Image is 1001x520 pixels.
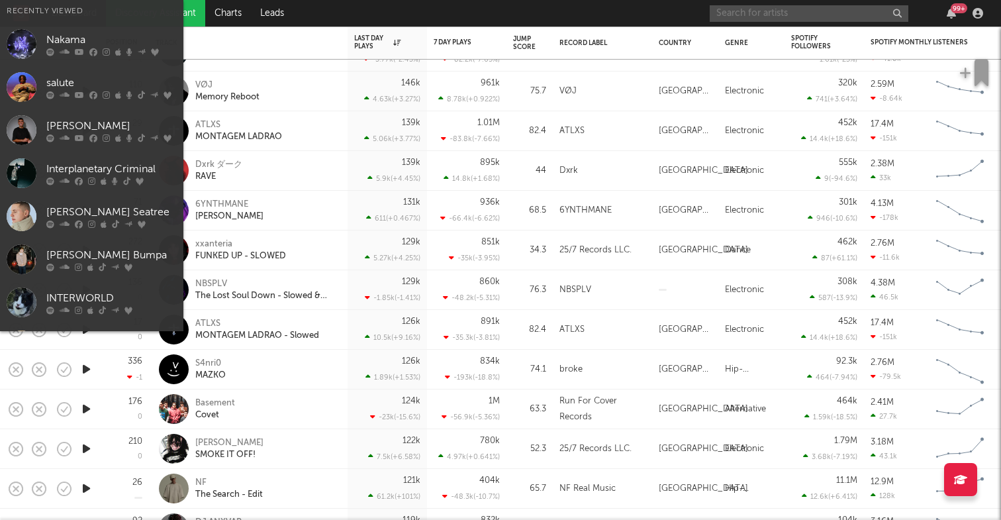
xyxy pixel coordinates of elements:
[659,401,748,417] div: [GEOGRAPHIC_DATA]
[138,413,142,421] div: 0
[138,334,142,341] div: 0
[195,477,263,501] a: NFThe Search - Edit
[871,372,901,381] div: -79.5k
[871,412,897,421] div: 27.7k
[930,75,990,108] svg: Chart title
[479,278,500,286] div: 860k
[402,278,420,286] div: 129k
[837,238,857,246] div: 462k
[659,39,705,47] div: Country
[559,242,632,258] div: 25/7 Records LLC.
[195,119,282,143] a: ATLXSMONTAGEM LADRAO
[195,330,319,342] div: MONTAGEM LADRAO - Slowed
[871,239,894,248] div: 2.76M
[802,492,857,501] div: 12.6k ( +6.41 % )
[725,39,771,47] div: Genre
[559,362,583,378] div: broke
[725,282,764,298] div: Electronic
[434,38,480,46] div: 7 Day Plays
[402,119,420,127] div: 139k
[871,452,897,460] div: 43.1k
[659,242,748,258] div: [GEOGRAPHIC_DATA]
[725,123,764,139] div: Electronic
[838,79,857,87] div: 320k
[871,333,897,341] div: -151k
[195,250,286,262] div: FUNKED UP - SLOWED
[871,80,894,89] div: 2.59M
[403,198,420,207] div: 131k
[807,373,857,382] div: 464 ( -7.94 % )
[725,83,764,99] div: Electronic
[803,452,857,461] div: 3.68k ( -7.19 % )
[442,492,500,501] div: -48.3k ( -10.7 % )
[195,358,226,370] div: S4nri0
[810,293,857,302] div: 587 ( -13.9 % )
[871,120,894,129] div: 17.4M
[195,449,263,461] div: SMOKE IT OFF!
[156,39,334,47] div: Track
[195,278,338,290] div: NBSPLV
[195,358,226,382] a: S4nri0MAZKO
[195,437,263,449] div: [PERSON_NAME]
[559,282,591,298] div: NBSPLV
[801,333,857,342] div: 14.4k ( +18.6 % )
[930,393,990,426] svg: Chart title
[402,158,420,167] div: 139k
[46,162,177,178] div: Interplanetary Criminal
[46,291,177,307] div: INTERWORLD
[659,441,748,457] div: [GEOGRAPHIC_DATA]
[513,401,546,417] div: 63.3
[559,123,585,139] div: ATLXS
[402,357,420,366] div: 126k
[195,199,263,211] div: 6YNTHMANE
[808,214,857,223] div: 946 ( -10.6 % )
[195,159,242,183] a: Dxrk ダークRAVE
[659,322,712,338] div: [GEOGRAPHIC_DATA]
[195,171,242,183] div: RAVE
[402,317,420,326] div: 126k
[807,95,857,103] div: 741 ( +3.64 % )
[871,279,895,287] div: 4.38M
[364,95,420,103] div: 4.63k ( +3.27 % )
[195,397,235,421] a: BasementCovet
[871,160,894,168] div: 2.38M
[364,134,420,143] div: 5.06k ( +3.77 % )
[195,91,260,103] div: Memory Reboot
[477,119,500,127] div: 1.01M
[725,242,751,258] div: Dance
[195,199,263,223] a: 6YNTHMANE[PERSON_NAME]
[438,95,500,103] div: 8.78k ( +0.922 % )
[838,119,857,127] div: 452k
[366,214,420,223] div: 611 ( +0.467 % )
[438,452,500,461] div: 4.97k ( +0.641 % )
[951,3,967,13] div: 99 +
[481,238,500,246] div: 851k
[195,318,319,330] div: ATLXS
[725,163,764,179] div: Electronic
[871,253,900,262] div: -11.6k
[481,79,500,87] div: 961k
[513,83,546,99] div: 75.7
[725,362,778,378] div: Hip-Hop/Rap
[725,203,764,219] div: Electronic
[659,83,712,99] div: [GEOGRAPHIC_DATA]
[46,205,177,221] div: [PERSON_NAME] Seatree
[46,119,177,134] div: [PERSON_NAME]
[930,115,990,148] svg: Chart title
[479,476,500,485] div: 404k
[195,238,286,250] div: xxanteria
[812,254,857,262] div: 87 ( +61.1 % )
[354,34,401,50] div: Last Day Plays
[871,358,894,367] div: 2.76M
[195,211,263,223] div: [PERSON_NAME]
[128,437,142,446] div: 210
[195,278,338,302] a: NBSPLVThe Lost Soul Down - Slowed & Reverb
[871,199,894,208] div: 4.13M
[839,198,857,207] div: 301k
[930,433,990,466] svg: Chart title
[513,242,546,258] div: 34.3
[513,35,536,51] div: Jump Score
[195,477,263,489] div: NF
[804,413,857,421] div: 1.59k ( -18.5 % )
[513,362,546,378] div: 74.1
